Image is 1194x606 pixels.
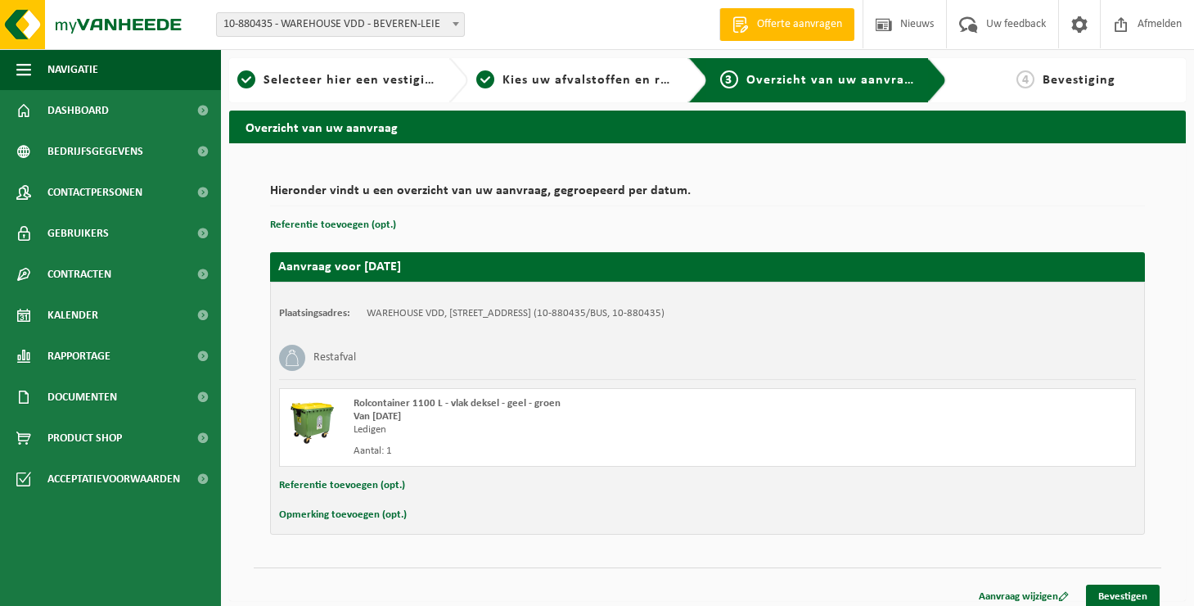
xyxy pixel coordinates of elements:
[47,90,109,131] span: Dashboard
[270,184,1145,206] h2: Hieronder vindt u een overzicht van uw aanvraag, gegroepeerd per datum.
[47,377,117,418] span: Documenten
[47,49,98,90] span: Navigatie
[237,70,435,90] a: 1Selecteer hier een vestiging
[47,172,142,213] span: Contactpersonen
[229,111,1186,142] h2: Overzicht van uw aanvraag
[47,295,98,336] span: Kalender
[502,74,728,87] span: Kies uw afvalstoffen en recipiënten
[47,459,180,500] span: Acceptatievoorwaarden
[354,398,561,409] span: Rolcontainer 1100 L - vlak deksel - geel - groen
[47,254,111,295] span: Contracten
[1016,70,1034,88] span: 4
[278,260,401,274] strong: Aanvraag voor [DATE]
[47,131,143,172] span: Bedrijfsgegevens
[719,8,854,41] a: Offerte aanvragen
[237,70,255,88] span: 1
[47,213,109,254] span: Gebruikers
[753,16,846,33] span: Offerte aanvragen
[270,215,396,236] button: Referentie toevoegen (opt.)
[216,12,465,37] span: 10-880435 - WAREHOUSE VDD - BEVEREN-LEIE
[313,345,356,371] h3: Restafval
[288,397,337,446] img: WB-1100-HPE-GN-50.png
[264,74,440,87] span: Selecteer hier een vestiging
[217,13,464,36] span: 10-880435 - WAREHOUSE VDD - BEVEREN-LEIE
[367,307,665,320] td: WAREHOUSE VDD, [STREET_ADDRESS] (10-880435/BUS, 10-880435)
[279,475,405,496] button: Referentie toevoegen (opt.)
[720,70,738,88] span: 3
[354,423,773,436] div: Ledigen
[47,418,122,459] span: Product Shop
[279,308,350,319] strong: Plaatsingsadres:
[354,445,773,458] div: Aantal: 1
[1043,74,1115,87] span: Bevestiging
[279,504,407,526] button: Opmerking toevoegen (opt.)
[746,74,919,87] span: Overzicht van uw aanvraag
[47,336,110,377] span: Rapportage
[354,411,401,422] strong: Van [DATE]
[476,70,494,88] span: 2
[476,70,674,90] a: 2Kies uw afvalstoffen en recipiënten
